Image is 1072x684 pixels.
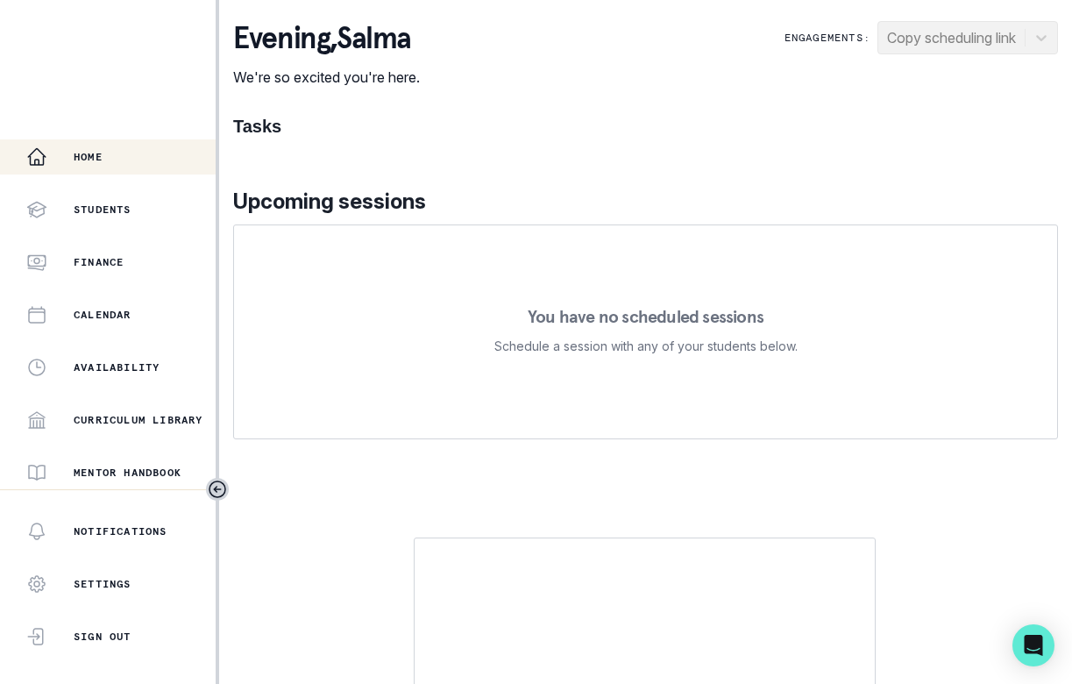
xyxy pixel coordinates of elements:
button: Toggle sidebar [206,478,229,501]
p: evening , Salma [233,21,420,56]
p: Sign Out [74,630,131,644]
p: Engagements: [784,31,870,45]
p: Home [74,150,103,164]
p: Upcoming sessions [233,186,1058,217]
p: Finance [74,255,124,269]
div: Open Intercom Messenger [1012,624,1054,666]
p: Schedule a session with any of your students below. [494,336,798,357]
p: Calendar [74,308,131,322]
h1: Tasks [233,116,1058,137]
p: Curriculum Library [74,413,203,427]
p: Availability [74,360,160,374]
p: Settings [74,577,131,591]
p: You have no scheduled sessions [528,308,763,325]
p: Students [74,203,131,217]
p: Notifications [74,524,167,538]
p: We're so excited you're here. [233,67,420,88]
p: Mentor Handbook [74,466,181,480]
